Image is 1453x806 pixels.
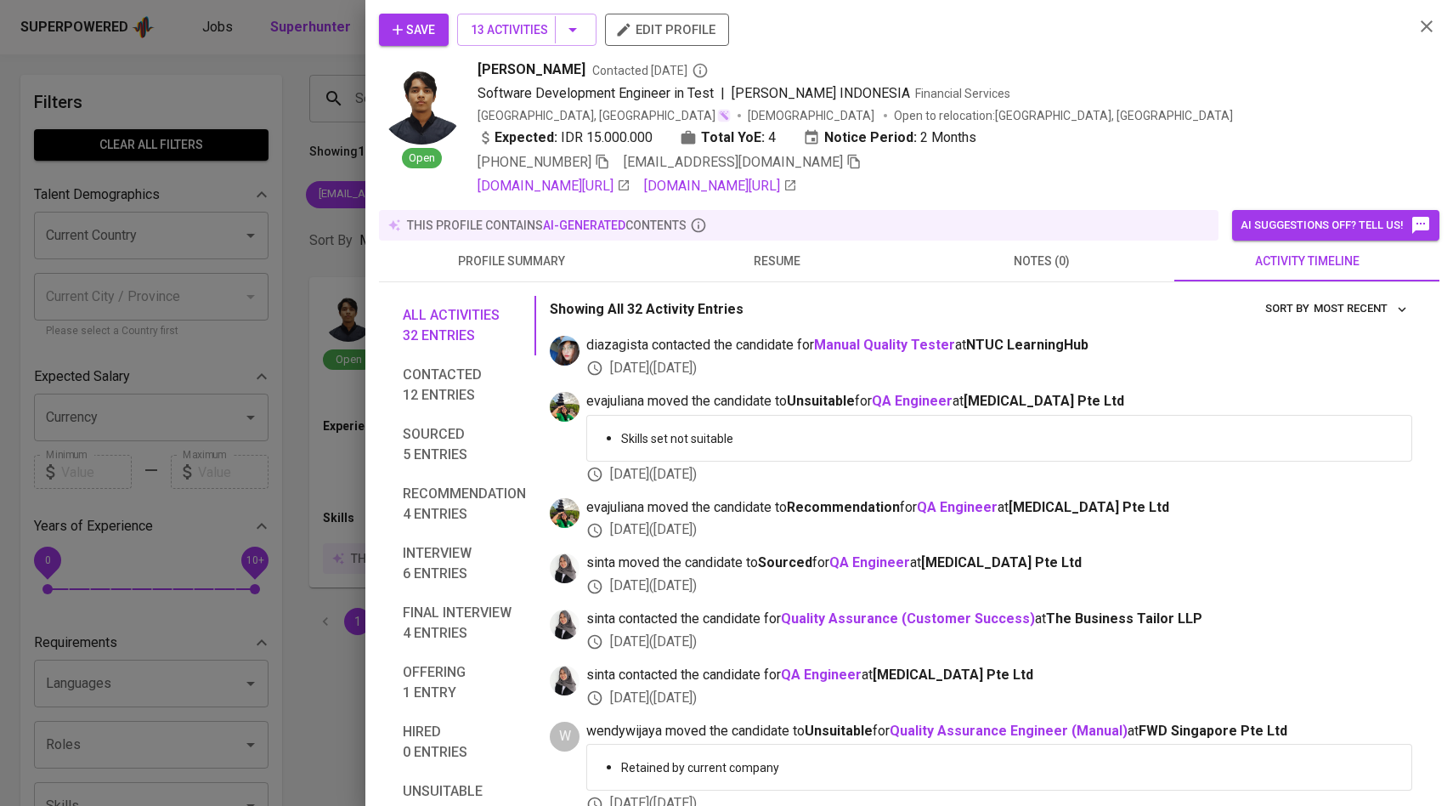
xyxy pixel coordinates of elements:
[1314,299,1408,319] span: Most Recent
[768,128,776,148] span: 4
[829,554,910,570] a: QA Engineer
[592,62,709,79] span: Contacted [DATE]
[478,128,653,148] div: IDR 15.000.000
[605,14,729,46] button: edit profile
[403,662,526,703] span: Offering 1 entry
[403,543,526,584] span: Interview 6 entries
[550,392,580,422] img: eva@glints.com
[872,393,953,409] a: QA Engineer
[732,85,910,101] span: [PERSON_NAME] INDONESIA
[701,128,765,148] b: Total YoE:
[478,60,585,80] span: [PERSON_NAME]
[1184,251,1429,272] span: activity timeline
[478,176,630,196] a: [DOMAIN_NAME][URL]
[787,393,855,409] b: Unsuitable
[787,499,900,515] b: Recommendation
[407,217,687,234] p: this profile contains contents
[586,553,1412,573] span: sinta moved the candidate to for at
[781,667,862,683] a: QA Engineer
[586,576,1412,596] div: [DATE] ( [DATE] )
[919,251,1164,272] span: notes (0)
[495,128,557,148] b: Expected:
[1265,302,1309,315] span: sort by
[550,610,580,639] img: sinta.windasari@glints.com
[586,633,1412,652] div: [DATE] ( [DATE] )
[921,554,1082,570] span: [MEDICAL_DATA] Pte Ltd
[915,87,1010,100] span: Financial Services
[624,154,843,170] span: [EMAIL_ADDRESS][DOMAIN_NAME]
[586,689,1412,708] div: [DATE] ( [DATE] )
[586,610,1412,629] span: sinta contacted the candidate for at
[457,14,596,46] button: 13 Activities
[692,62,709,79] svg: By Batam recruiter
[550,299,743,320] p: Showing All 32 Activity Entries
[393,20,435,41] span: Save
[805,723,873,739] b: Unsuitable
[478,85,714,101] span: Software Development Engineer in Test
[586,722,1412,741] span: wendywijaya moved the candidate to for at
[917,499,998,515] a: QA Engineer
[621,759,1398,776] p: Retained by current company
[586,359,1412,378] div: [DATE] ( [DATE] )
[550,553,580,583] img: sinta.windasari@glints.com
[605,22,729,36] a: edit profile
[379,60,464,145] img: 390726298f92e28bd10febe6a739beaf.jpg
[586,666,1412,685] span: sinta contacted the candidate for at
[550,498,580,528] img: eva@glints.com
[471,20,583,41] span: 13 Activities
[814,337,955,353] a: Manual Quality Tester
[478,154,591,170] span: [PHONE_NUMBER]
[1139,723,1287,739] span: FWD Singapore Pte Ltd
[781,610,1035,627] a: Quality Assurance (Customer Success)
[402,150,442,167] span: Open
[389,251,634,272] span: profile summary
[721,83,725,104] span: |
[379,14,449,46] button: Save
[644,176,797,196] a: [DOMAIN_NAME][URL]
[894,107,1233,124] p: Open to relocation : [GEOGRAPHIC_DATA], [GEOGRAPHIC_DATA]
[403,424,526,465] span: Sourced 5 entries
[654,251,899,272] span: resume
[619,19,715,41] span: edit profile
[586,392,1412,412] span: evajuliana moved the candidate to for at
[403,305,526,346] span: All activities 32 entries
[1241,215,1431,236] span: AI suggestions off? Tell us!
[873,667,1033,683] span: [MEDICAL_DATA] Pte Ltd
[824,128,917,148] b: Notice Period:
[966,337,1088,353] span: NTUC LearningHub
[717,109,731,122] img: magic_wand.svg
[586,498,1412,518] span: evajuliana moved the candidate to for at
[1009,499,1169,515] span: [MEDICAL_DATA] Pte Ltd
[890,723,1128,739] a: Quality Assurance Engineer (Manual)
[478,107,731,124] div: [GEOGRAPHIC_DATA], [GEOGRAPHIC_DATA]
[550,666,580,695] img: sinta.windasari@glints.com
[1046,610,1202,627] span: The Business Tailor LLP
[964,393,1124,409] span: [MEDICAL_DATA] Pte Ltd
[550,722,580,752] div: W
[403,722,526,763] span: Hired 0 entries
[586,465,1412,485] div: [DATE] ( [DATE] )
[803,128,976,148] div: 2 Months
[748,107,877,124] span: [DEMOGRAPHIC_DATA]
[758,554,812,570] b: Sourced
[550,336,580,366] img: diazagista@glints.com
[621,430,1398,447] p: Skills set not suitable
[403,603,526,644] span: Final interview 4 entries
[1232,210,1439,241] button: AI suggestions off? Tell us!
[403,484,526,525] span: Recommendation 4 entries
[586,520,1412,540] div: [DATE] ( [DATE] )
[586,336,1412,355] span: diazagista contacted the candidate for at
[543,219,625,232] span: AI-generated
[1309,296,1412,322] button: sort by
[403,365,526,406] span: Contacted 12 entries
